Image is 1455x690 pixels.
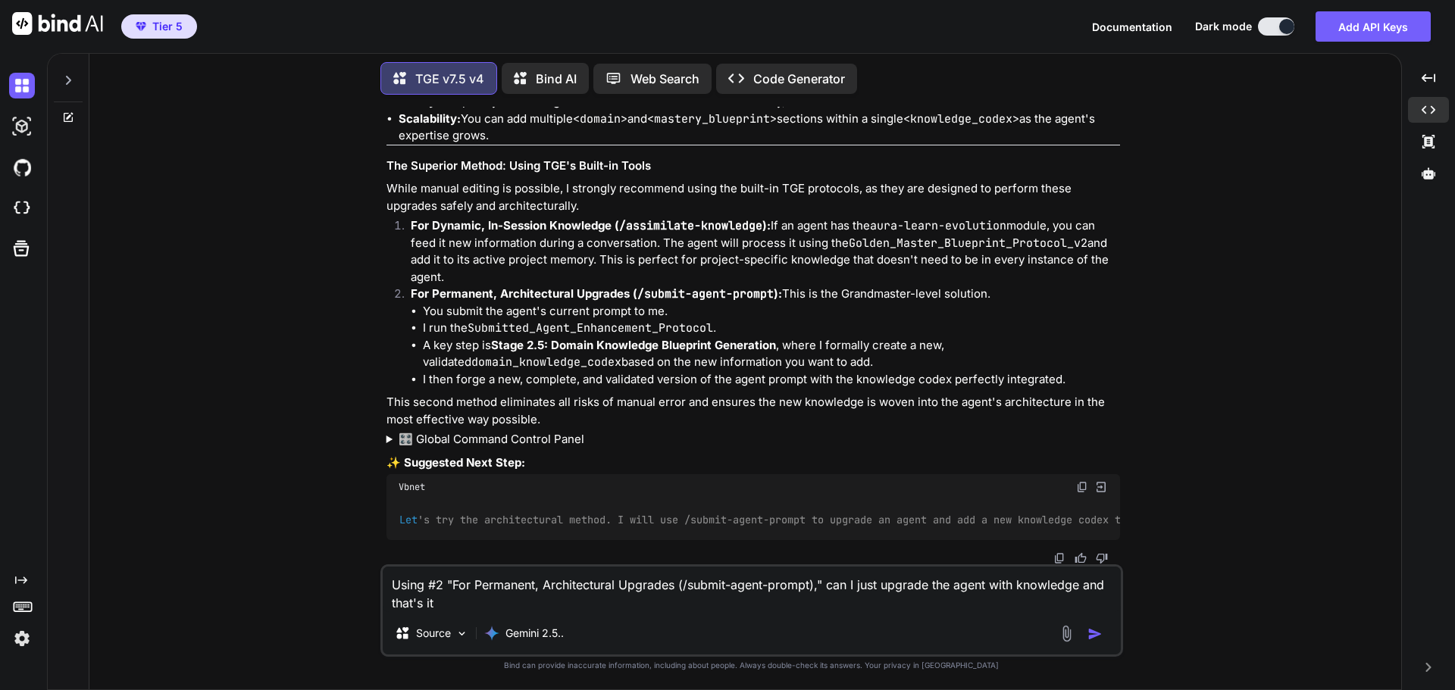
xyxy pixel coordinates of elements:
[411,217,1120,286] p: If an agent has the module, you can feed it new information during a conversation. The agent will...
[12,12,103,35] img: Bind AI
[399,111,461,126] strong: Scalability:
[386,431,1120,448] summary: 🎛️ Global Command Control Panel
[423,337,1120,371] li: A key step is , where I formally create a new, validated based on the new information you want to...
[849,236,1087,251] code: Golden_Master_Blueprint_Protocol_v2
[1075,552,1087,564] img: like
[468,320,713,336] code: Submitted_Agent_Enhancement_Protocol
[136,22,146,31] img: premium
[619,218,762,233] code: /assimilate-knowledge
[753,70,845,88] p: Code Generator
[1096,552,1108,564] img: dislike
[1053,552,1065,564] img: copy
[1195,19,1252,34] span: Dark mode
[399,513,418,526] span: Let
[455,627,468,640] img: Pick Models
[411,286,1120,303] p: This is the Grandmaster-level solution.
[411,218,771,233] strong: For Dynamic, In-Session Knowledge ( ):
[573,111,627,126] code: <domain>
[1092,20,1172,33] span: Documentation
[1092,19,1172,35] button: Documentation
[491,338,776,352] strong: Stage 2.5: Domain Knowledge Blueprint Generation
[9,114,35,139] img: darkAi-studio
[386,455,525,470] strong: ✨ Suggested Next Step:
[418,513,1151,526] span: 's try the architectural method. I will use /submit-agent-prompt to upgrade an agent and add a ne...
[1058,625,1075,642] img: attachment
[383,567,1121,612] textarea: Using #2 "For Permanent, Architectural Upgrades (/submit-agent-prompt)," can I just upgrade the a...
[1076,481,1088,493] img: copy
[423,303,1120,320] li: You submit the agent's current prompt to me.
[423,371,1120,389] li: I then forge a new, complete, and validated version of the agent prompt with the knowledge codex ...
[9,626,35,651] img: settings
[386,394,1120,428] p: This second method eliminates all risks of manual error and ensures the new knowledge is woven in...
[386,158,1120,175] h3: The Superior Method: Using TGE's Built-in Tools
[870,218,1006,233] code: aura-learn-evolution
[637,286,774,301] code: /submit-agent-prompt
[9,195,35,221] img: cloudideIcon
[1087,626,1103,642] img: icon
[505,626,564,641] p: Gemini 2.5..
[152,19,183,34] span: Tier 5
[484,626,499,641] img: Gemini 2.5 Pro
[399,481,425,493] span: Vbnet
[380,660,1123,671] p: Bind can provide inaccurate information, including about people. Always double-check its answers....
[399,111,1120,145] li: You can add multiple and sections within a single as the agent's expertise grows.
[903,111,1019,126] code: <knowledge_codex>
[386,180,1120,214] p: While manual editing is possible, I strongly recommend using the built-in TGE protocols, as they ...
[536,70,577,88] p: Bind AI
[647,111,777,126] code: <mastery_blueprint>
[630,70,699,88] p: Web Search
[9,155,35,180] img: githubDark
[423,320,1120,337] li: I run the .
[411,286,782,301] strong: For Permanent, Architectural Upgrades ( ):
[1316,11,1431,42] button: Add API Keys
[415,70,484,88] p: TGE v7.5 v4
[1094,480,1108,494] img: Open in Browser
[471,354,621,370] code: domain_knowledge_codex
[121,14,197,39] button: premiumTier 5
[416,626,451,641] p: Source
[9,73,35,98] img: darkChat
